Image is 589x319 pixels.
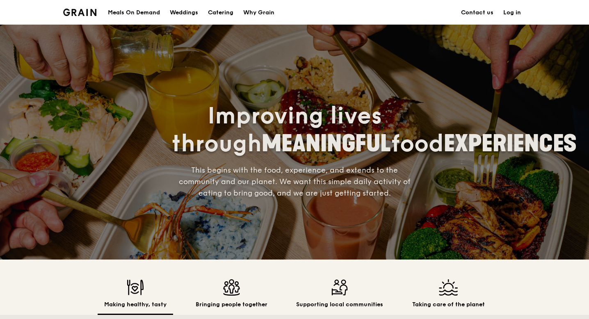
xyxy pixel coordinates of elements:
[104,279,167,296] img: Making healthy, tasty
[104,301,167,309] h2: Making healthy, tasty
[203,0,238,25] a: Catering
[296,301,383,309] h2: Supporting local communities
[456,0,498,25] a: Contact us
[63,9,96,16] img: Grain
[238,0,279,25] a: Why Grain
[296,279,383,296] img: Supporting local communities
[412,279,485,296] img: Taking care of the planet
[196,279,267,296] img: Bringing people together
[262,130,391,157] span: MEANINGFUL
[208,0,233,25] div: Catering
[444,130,577,157] span: EXPERIENCES
[196,301,267,309] h2: Bringing people together
[171,102,577,158] span: Improving lives through food
[165,0,203,25] a: Weddings
[412,301,485,309] h2: Taking care of the planet
[108,0,160,25] div: Meals On Demand
[243,0,274,25] div: Why Grain
[179,166,411,198] span: This begins with the food, experience, and extends to the community and our planet. We want this ...
[498,0,526,25] a: Log in
[170,0,198,25] div: Weddings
